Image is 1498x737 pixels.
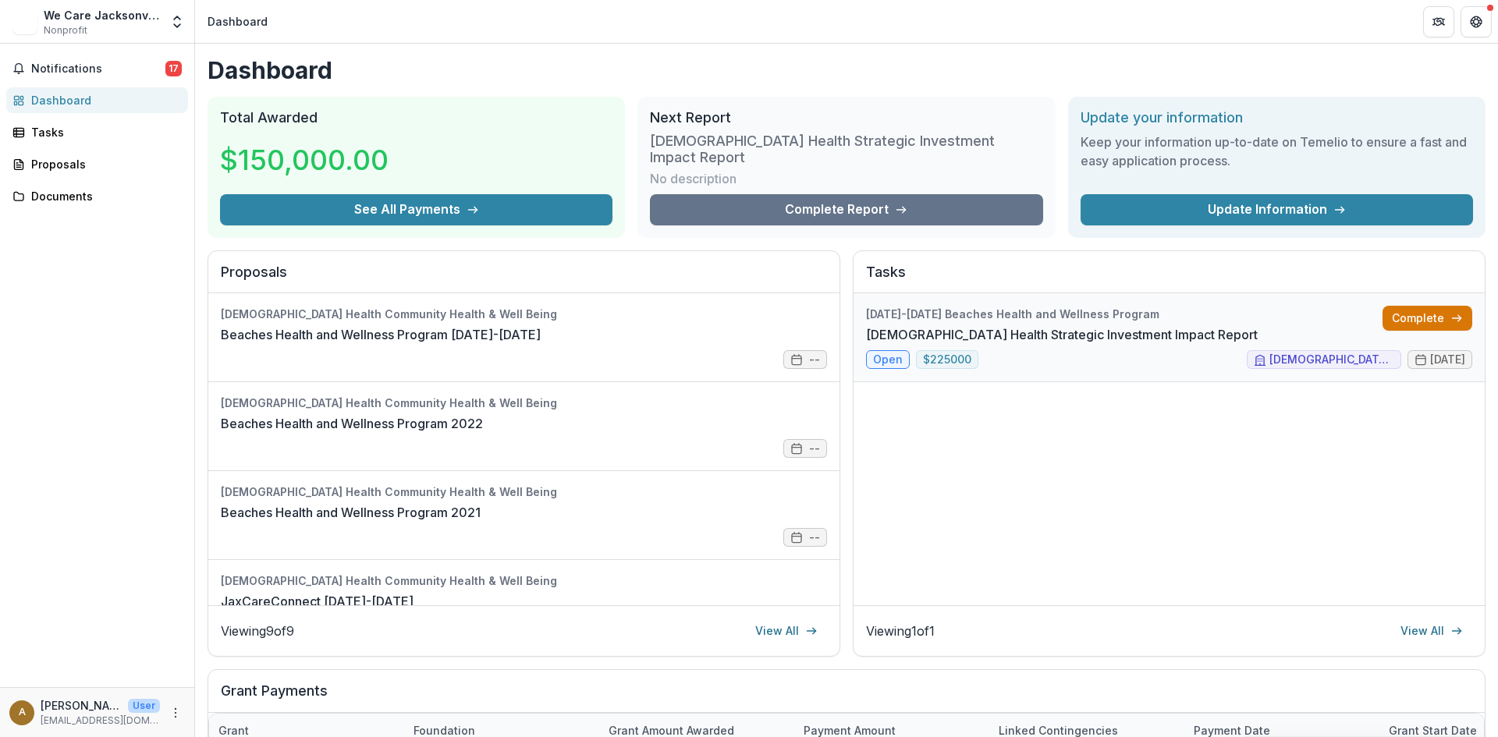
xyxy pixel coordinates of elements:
[1081,133,1473,170] h3: Keep your information up-to-date on Temelio to ensure a fast and easy application process.
[650,109,1042,126] h2: Next Report
[44,7,160,23] div: We Care Jacksonville, Inc.
[12,9,37,34] img: We Care Jacksonville, Inc.
[165,61,182,76] span: 17
[220,194,612,225] button: See All Payments
[221,503,481,522] a: Beaches Health and Wellness Program 2021
[221,682,1472,712] h2: Grant Payments
[1461,6,1492,37] button: Get Help
[221,592,414,611] a: JaxCareConnect [DATE]-[DATE]
[221,414,483,433] a: Beaches Health and Wellness Program 2022
[866,264,1472,293] h2: Tasks
[6,56,188,81] button: Notifications17
[1423,6,1454,37] button: Partners
[6,151,188,177] a: Proposals
[201,10,274,33] nav: breadcrumb
[746,618,827,643] a: View All
[31,92,176,108] div: Dashboard
[31,62,165,76] span: Notifications
[31,156,176,172] div: Proposals
[128,699,160,713] p: User
[221,622,294,640] p: Viewing 9 of 9
[1081,194,1473,225] a: Update Information
[221,264,827,293] h2: Proposals
[166,703,185,722] button: More
[220,139,389,181] h3: $150,000.00
[31,124,176,140] div: Tasks
[6,87,188,113] a: Dashboard
[650,169,737,188] p: No description
[208,13,268,30] div: Dashboard
[19,707,26,718] div: Angela
[650,133,1042,166] h3: [DEMOGRAPHIC_DATA] Health Strategic Investment Impact Report
[1081,109,1473,126] h2: Update your information
[866,325,1258,344] a: [DEMOGRAPHIC_DATA] Health Strategic Investment Impact Report
[650,194,1042,225] a: Complete Report
[41,714,160,728] p: [EMAIL_ADDRESS][DOMAIN_NAME]
[31,188,176,204] div: Documents
[866,622,935,640] p: Viewing 1 of 1
[1383,306,1472,331] a: Complete
[208,56,1486,84] h1: Dashboard
[166,6,188,37] button: Open entity switcher
[6,119,188,145] a: Tasks
[221,325,541,344] a: Beaches Health and Wellness Program [DATE]-[DATE]
[220,109,612,126] h2: Total Awarded
[41,697,122,714] p: [PERSON_NAME]
[1391,618,1472,643] a: View All
[44,23,87,37] span: Nonprofit
[6,183,188,209] a: Documents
